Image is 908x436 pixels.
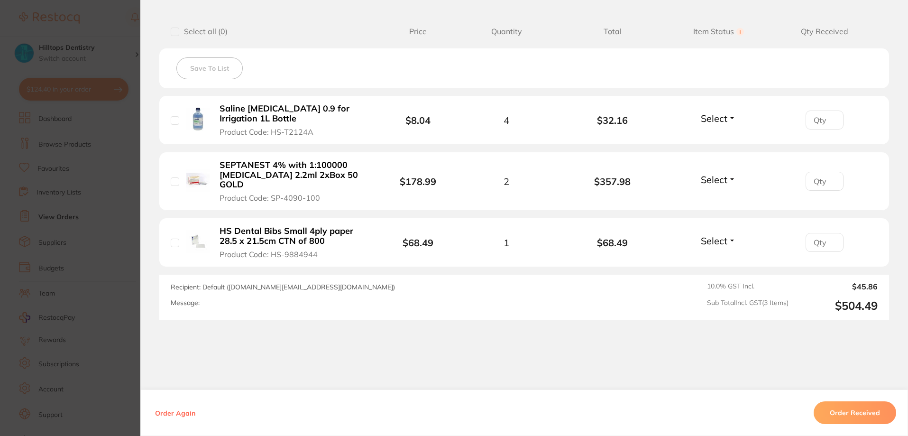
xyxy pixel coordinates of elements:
b: $32.16 [559,115,666,126]
img: HS Dental Bibs Small 4ply paper 28.5 x 21.5cm CTN of 800 [186,230,210,253]
span: Item Status [666,27,772,36]
span: Select [701,174,727,186]
span: Select [701,112,727,124]
button: Save To List [176,57,243,79]
b: $68.49 [559,237,666,248]
b: $8.04 [405,114,431,126]
input: Qty [806,172,844,191]
button: Select [698,235,739,247]
b: SEPTANEST 4% with 1:100000 [MEDICAL_DATA] 2.2ml 2xBox 50 GOLD [220,160,366,190]
span: Sub Total Incl. GST ( 3 Items) [707,299,789,313]
button: Select [698,174,739,186]
span: Select all ( 0 ) [179,27,228,36]
output: $504.49 [796,299,878,313]
input: Qty [806,111,844,130]
button: Saline [MEDICAL_DATA] 0.9 for Irrigation 1L Bottle Product Code: HS-T2124A [217,103,369,137]
span: Total [559,27,666,36]
span: Product Code: HS-T2124A [220,128,313,136]
b: $178.99 [400,176,436,187]
button: Select [698,112,739,124]
button: SEPTANEST 4% with 1:100000 [MEDICAL_DATA] 2.2ml 2xBox 50 GOLD Product Code: SP-4090-100 [217,160,369,203]
span: 2 [504,176,509,187]
b: $357.98 [559,176,666,187]
span: Product Code: HS-9884944 [220,250,318,259]
button: Order Again [152,408,198,417]
span: Select [701,235,727,247]
label: Message: [171,299,200,307]
button: Order Received [814,401,896,424]
span: 10.0 % GST Incl. [707,282,789,291]
span: Price [383,27,453,36]
img: Saline Sodium Chloride 0.9 for Irrigation 1L Bottle [186,108,210,131]
span: Qty Received [771,27,878,36]
button: HS Dental Bibs Small 4ply paper 28.5 x 21.5cm CTN of 800 Product Code: HS-9884944 [217,226,369,259]
img: SEPTANEST 4% with 1:100000 adrenalin 2.2ml 2xBox 50 GOLD [186,169,210,192]
span: Quantity [453,27,559,36]
span: Recipient: Default ( [DOMAIN_NAME][EMAIL_ADDRESS][DOMAIN_NAME] ) [171,283,395,291]
span: Product Code: SP-4090-100 [220,194,320,202]
input: Qty [806,233,844,252]
b: Saline [MEDICAL_DATA] 0.9 for Irrigation 1L Bottle [220,104,366,123]
span: 4 [504,115,509,126]
span: 1 [504,237,509,248]
b: HS Dental Bibs Small 4ply paper 28.5 x 21.5cm CTN of 800 [220,226,366,246]
output: $45.86 [796,282,878,291]
b: $68.49 [403,237,433,249]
